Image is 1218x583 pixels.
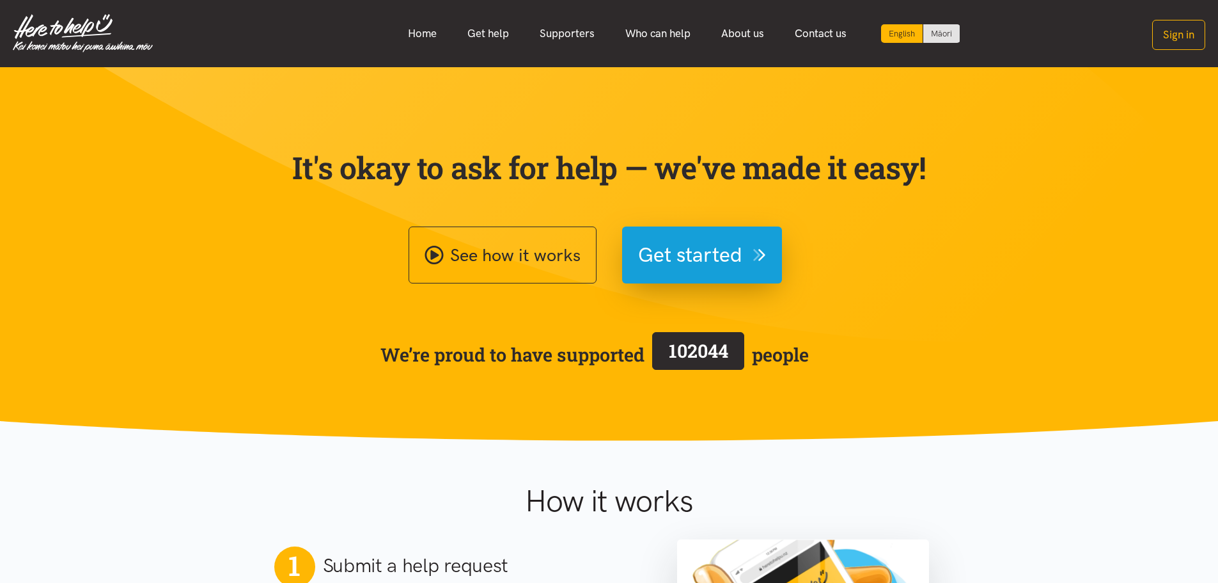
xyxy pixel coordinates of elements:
a: Home [393,20,452,47]
a: Who can help [610,20,706,47]
a: Switch to Te Reo Māori [923,24,960,43]
a: Contact us [779,20,862,47]
img: Home [13,14,153,52]
button: Get started [622,227,782,284]
h2: Submit a help request [323,552,509,579]
div: Current language [881,24,923,43]
div: Language toggle [881,24,960,43]
p: It's okay to ask for help — we've made it easy! [290,149,929,186]
a: About us [706,20,779,47]
span: 1 [288,549,300,582]
span: We’re proud to have supported people [380,330,809,379]
button: Sign in [1152,20,1205,50]
a: 102044 [644,330,752,379]
h1: How it works [400,483,818,520]
a: Get help [452,20,524,47]
a: Supporters [524,20,610,47]
span: Get started [638,239,742,271]
span: 102044 [669,339,728,363]
a: See how it works [409,227,597,284]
